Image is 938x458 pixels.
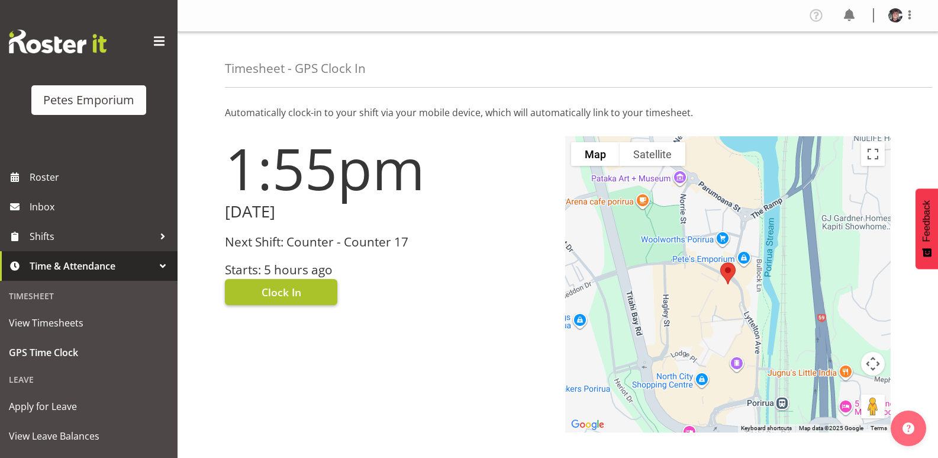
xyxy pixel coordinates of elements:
h4: Timesheet - GPS Clock In [225,62,366,75]
h2: [DATE] [225,203,551,221]
button: Show satellite imagery [620,142,685,166]
a: Terms (opens in new tab) [871,425,887,431]
span: View Timesheets [9,314,169,332]
p: Automatically clock-in to your shift via your mobile device, which will automatically link to you... [225,105,891,120]
h3: Next Shift: Counter - Counter 17 [225,235,551,249]
div: Leave [3,367,175,392]
img: help-xxl-2.png [902,422,914,434]
button: Map camera controls [861,352,885,376]
span: GPS Time Clock [9,344,169,361]
span: Shifts [30,228,154,245]
span: Clock In [262,284,301,300]
span: Inbox [30,198,172,216]
span: Map data ©2025 Google [799,425,863,431]
h3: Starts: 5 hours ago [225,263,551,277]
span: Feedback [921,200,932,242]
a: Open this area in Google Maps (opens a new window) [568,417,607,433]
button: Keyboard shortcuts [741,424,792,433]
button: Show street map [571,142,620,166]
img: Rosterit website logo [9,30,107,53]
div: Petes Emporium [43,91,134,109]
a: Apply for Leave [3,392,175,421]
span: Apply for Leave [9,398,169,415]
button: Clock In [225,279,337,305]
a: View Timesheets [3,308,175,338]
span: Roster [30,168,172,186]
span: Time & Attendance [30,257,154,275]
a: View Leave Balances [3,421,175,451]
h1: 1:55pm [225,136,551,200]
button: Toggle fullscreen view [861,142,885,166]
button: Feedback - Show survey [916,188,938,269]
img: Google [568,417,607,433]
a: GPS Time Clock [3,338,175,367]
img: michelle-whaleb4506e5af45ffd00a26cc2b6420a9100.png [888,8,902,23]
span: View Leave Balances [9,427,169,445]
div: Timesheet [3,284,175,308]
button: Drag Pegman onto the map to open Street View [861,395,885,418]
